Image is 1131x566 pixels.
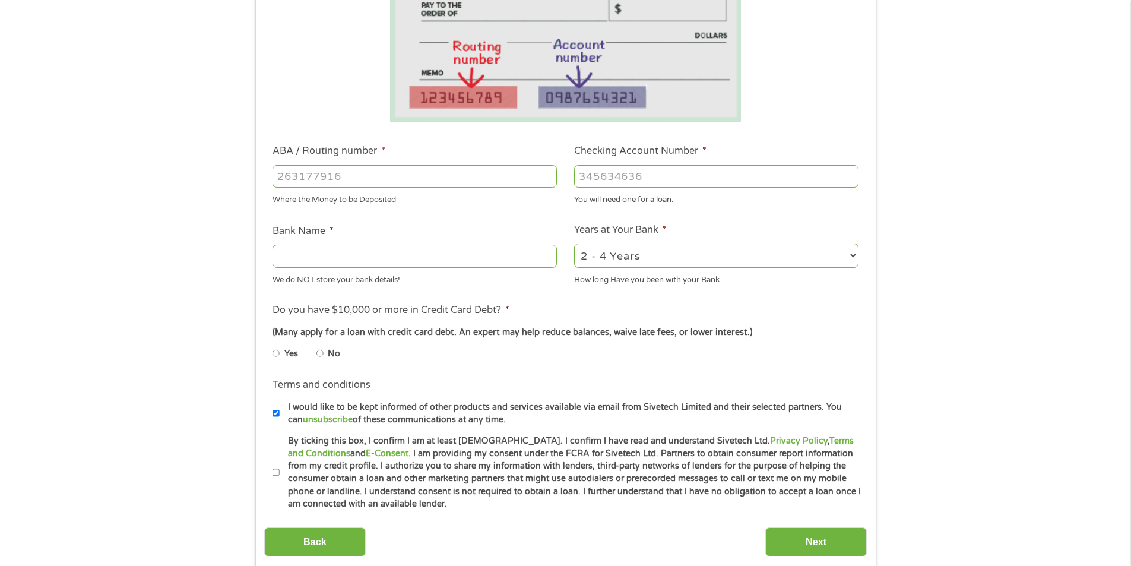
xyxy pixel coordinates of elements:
[280,401,862,426] label: I would like to be kept informed of other products and services available via email from Sivetech...
[765,527,867,556] input: Next
[273,270,557,286] div: We do NOT store your bank details!
[273,379,370,391] label: Terms and conditions
[264,527,366,556] input: Back
[574,165,858,188] input: 345634636
[273,145,385,157] label: ABA / Routing number
[328,347,340,361] label: No
[273,225,334,238] label: Bank Name
[273,190,557,206] div: Where the Money to be Deposited
[273,326,858,339] div: (Many apply for a loan with credit card debt. An expert may help reduce balances, waive late fees...
[273,304,509,317] label: Do you have $10,000 or more in Credit Card Debt?
[574,190,858,206] div: You will need one for a loan.
[303,415,353,425] a: unsubscribe
[574,145,707,157] label: Checking Account Number
[280,435,862,511] label: By ticking this box, I confirm I am at least [DEMOGRAPHIC_DATA]. I confirm I have read and unders...
[273,165,557,188] input: 263177916
[366,448,408,459] a: E-Consent
[288,436,854,459] a: Terms and Conditions
[574,224,667,236] label: Years at Your Bank
[284,347,298,361] label: Yes
[574,270,858,286] div: How long Have you been with your Bank
[770,436,828,446] a: Privacy Policy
